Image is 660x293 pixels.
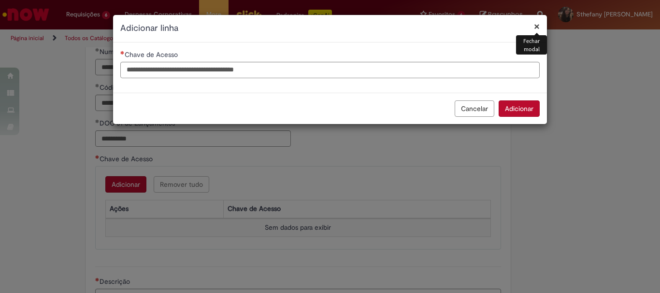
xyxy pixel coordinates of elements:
input: Chave de Acesso [120,62,540,78]
button: Adicionar [499,100,540,117]
span: Necessários [120,51,125,55]
span: Chave de Acesso [125,50,180,59]
button: Cancelar [455,100,494,117]
h2: Adicionar linha [120,22,540,35]
button: Fechar modal [534,21,540,31]
div: Fechar modal [516,35,547,55]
